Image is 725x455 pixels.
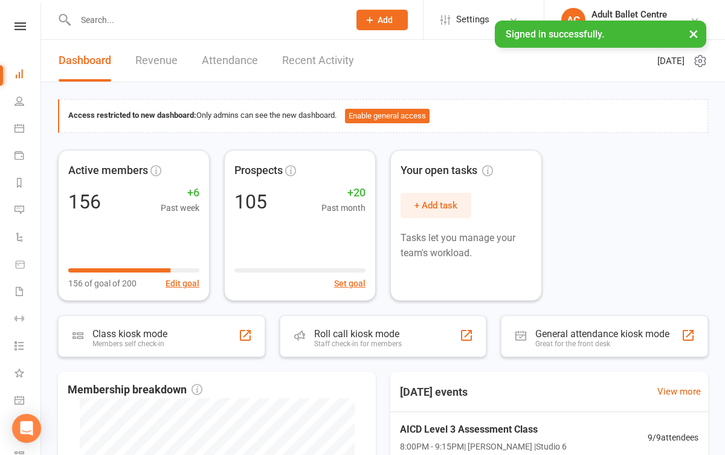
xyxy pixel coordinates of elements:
[345,109,430,123] button: Enable general access
[400,440,567,453] span: 8:00PM - 9:15PM | [PERSON_NAME] | Studio 6
[14,170,42,198] a: Reports
[234,192,267,211] div: 105
[72,11,341,28] input: Search...
[161,184,199,202] span: +6
[161,201,199,215] span: Past week
[14,89,42,116] a: People
[166,277,199,290] button: Edit goal
[401,193,471,218] button: + Add task
[68,162,148,179] span: Active members
[68,381,202,399] span: Membership breakdown
[506,28,604,40] span: Signed in successfully.
[400,422,567,437] span: AICD Level 3 Assessment Class
[135,40,178,82] a: Revenue
[535,340,669,348] div: Great for the front desk
[401,230,532,261] p: Tasks let you manage your team's workload.
[561,8,585,32] div: AC
[657,54,685,68] span: [DATE]
[234,162,283,179] span: Prospects
[92,340,167,348] div: Members self check-in
[314,340,402,348] div: Staff check-in for members
[535,328,669,340] div: General attendance kiosk mode
[12,414,41,443] div: Open Intercom Messenger
[14,388,42,415] a: General attendance kiosk mode
[321,201,366,215] span: Past month
[321,184,366,202] span: +20
[591,20,667,31] div: Adult Ballet Centre
[68,192,101,211] div: 156
[68,109,698,123] div: Only admins can see the new dashboard.
[68,277,137,290] span: 156 of goal of 200
[14,252,42,279] a: Product Sales
[68,111,196,120] strong: Access restricted to new dashboard:
[14,143,42,170] a: Payments
[648,431,698,444] span: 9 / 9 attendees
[314,328,402,340] div: Roll call kiosk mode
[401,162,493,179] span: Your open tasks
[92,328,167,340] div: Class kiosk mode
[456,6,489,33] span: Settings
[334,277,366,290] button: Set goal
[657,384,701,399] a: View more
[356,10,408,30] button: Add
[59,40,111,82] a: Dashboard
[14,116,42,143] a: Calendar
[591,9,667,20] div: Adult Ballet Centre
[14,361,42,388] a: What's New
[282,40,354,82] a: Recent Activity
[378,15,393,25] span: Add
[14,62,42,89] a: Dashboard
[202,40,258,82] a: Attendance
[390,381,477,403] h3: [DATE] events
[683,21,704,47] button: ×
